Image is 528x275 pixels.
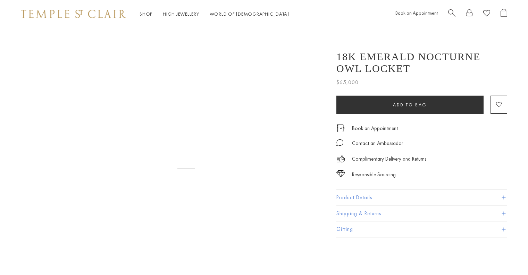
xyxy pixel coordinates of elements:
[336,206,507,221] button: Shipping & Returns
[336,124,345,132] img: icon_appointment.svg
[352,155,426,163] p: Complimentary Delivery and Returns
[336,221,507,237] button: Gifting
[336,190,507,205] button: Product Details
[140,11,152,17] a: ShopShop
[483,9,490,19] a: View Wishlist
[352,170,396,179] div: Responsible Sourcing
[501,9,507,19] a: Open Shopping Bag
[352,139,403,148] div: Contact an Ambassador
[336,139,343,146] img: MessageIcon-01_2.svg
[336,78,359,87] span: $65,000
[336,170,345,177] img: icon_sourcing.svg
[336,51,507,74] h1: 18K Emerald Nocturne Owl Locket
[163,11,199,17] a: High JewelleryHigh Jewellery
[210,11,289,17] a: World of [DEMOGRAPHIC_DATA]World of [DEMOGRAPHIC_DATA]
[336,96,484,114] button: Add to bag
[352,124,398,132] a: Book an Appointment
[395,10,438,16] a: Book an Appointment
[21,10,126,18] img: Temple St. Clair
[393,102,427,108] span: Add to bag
[448,9,455,19] a: Search
[336,155,345,163] img: icon_delivery.svg
[140,10,289,18] nav: Main navigation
